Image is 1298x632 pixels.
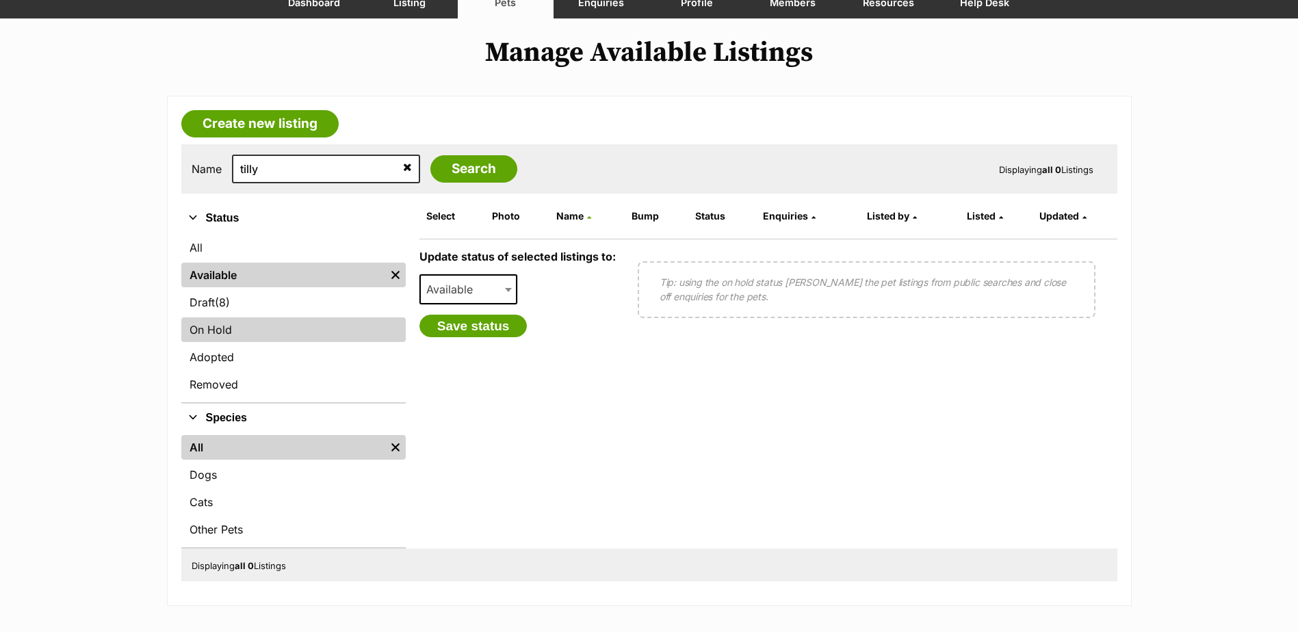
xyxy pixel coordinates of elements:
input: Search [430,155,517,183]
div: Species [181,432,406,547]
strong: all 0 [235,560,254,571]
a: Removed [181,372,406,397]
button: Status [181,209,406,227]
a: Dogs [181,462,406,487]
a: Draft [181,290,406,315]
span: Name [556,210,584,222]
strong: all 0 [1042,164,1061,175]
a: Adopted [181,345,406,369]
a: Updated [1039,210,1087,222]
th: Select [421,205,485,227]
span: Displaying Listings [192,560,286,571]
th: Status [690,205,756,227]
label: Name [192,163,222,175]
span: (8) [215,294,230,311]
a: On Hold [181,317,406,342]
button: Save status [419,315,528,338]
a: All [181,235,406,260]
span: Updated [1039,210,1079,222]
span: Available [421,280,486,299]
th: Photo [486,205,549,227]
span: translation missing: en.admin.listings.index.attributes.enquiries [763,210,808,222]
a: Remove filter [385,263,406,287]
span: Available [419,274,518,304]
span: Listed [967,210,996,222]
p: Tip: using the on hold status [PERSON_NAME] the pet listings from public searches and close off e... [660,275,1074,304]
a: Name [556,210,591,222]
a: Other Pets [181,517,406,542]
span: Listed by [867,210,909,222]
button: Species [181,409,406,427]
a: Remove filter [385,435,406,460]
label: Update status of selected listings to: [419,250,616,263]
div: Status [181,233,406,402]
a: All [181,435,385,460]
a: Cats [181,490,406,514]
a: Available [181,263,385,287]
a: Create new listing [181,110,339,137]
a: Listed [967,210,1003,222]
span: Displaying Listings [999,164,1093,175]
a: Enquiries [763,210,816,222]
a: Listed by [867,210,917,222]
th: Bump [626,205,688,227]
